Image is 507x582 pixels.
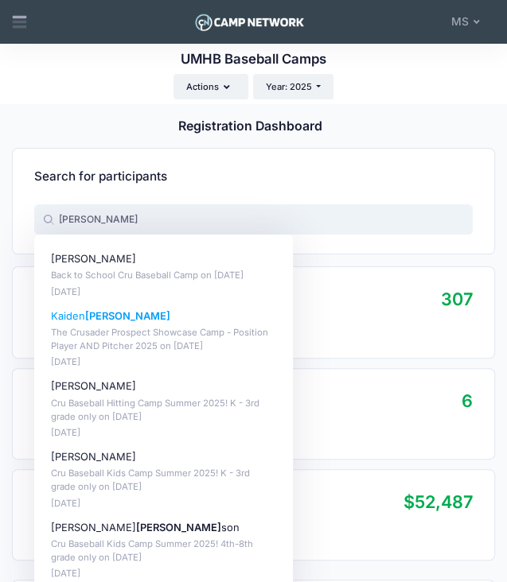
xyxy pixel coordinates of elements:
span: 6 [462,390,473,411]
span: Year: 2025 [266,81,312,92]
span: $52,487 [404,491,473,512]
h4: Search for participants [34,158,167,195]
h1: UMHB Baseball Camps [181,51,326,67]
p: [PERSON_NAME] [51,449,276,464]
p: The Crusader Prospect Showcase Camp - Position Player AND Pitcher 2025 on [DATE] [51,326,276,353]
p: [DATE] [51,285,276,299]
p: [PERSON_NAME] son [51,520,276,535]
h1: Registration Dashboard [178,118,322,134]
p: [DATE] [51,426,276,440]
p: [DATE] [51,497,276,510]
span: 307 [441,289,473,309]
img: Logo [193,10,306,34]
p: [PERSON_NAME] [51,378,276,394]
p: [DATE] [51,567,276,580]
p: Cru Baseball Kids Camp Summer 2025! K - 3rd grade only on [DATE] [51,467,276,494]
p: Kaiden [51,308,276,324]
p: [PERSON_NAME] [51,251,276,266]
p: [DATE] [51,355,276,369]
button: MS [442,5,495,38]
p: Back to School Cru Baseball Camp on [DATE] [51,269,276,282]
p: Cru Baseball Kids Camp Summer 2025! 4th-8th grade only on [DATE] [51,537,276,565]
span: MS [451,14,469,30]
strong: [PERSON_NAME] [136,522,221,533]
p: Cru Baseball Hitting Camp Summer 2025! K - 3rd grade only on [DATE] [51,397,276,424]
button: Actions [174,74,248,99]
div: Show aside menu [7,5,31,38]
input: Search by First Name, Last Name, or Email... [34,204,473,235]
strong: [PERSON_NAME] [85,310,170,322]
button: Year: 2025 [253,74,334,99]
